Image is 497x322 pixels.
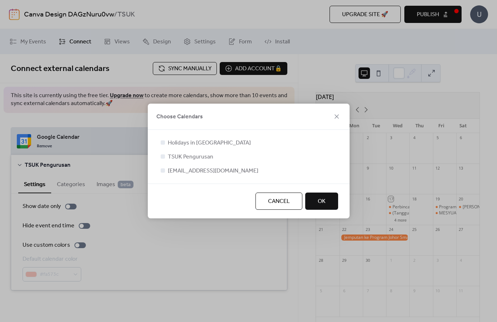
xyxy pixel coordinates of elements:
span: TSUK Pengurusan [168,153,213,161]
span: Holidays in [GEOGRAPHIC_DATA] [168,139,251,147]
button: OK [305,193,338,210]
button: Cancel [255,193,302,210]
span: [EMAIL_ADDRESS][DOMAIN_NAME] [168,167,258,175]
span: OK [318,197,326,206]
span: Choose Calendars [156,113,203,121]
span: Cancel [268,197,290,206]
